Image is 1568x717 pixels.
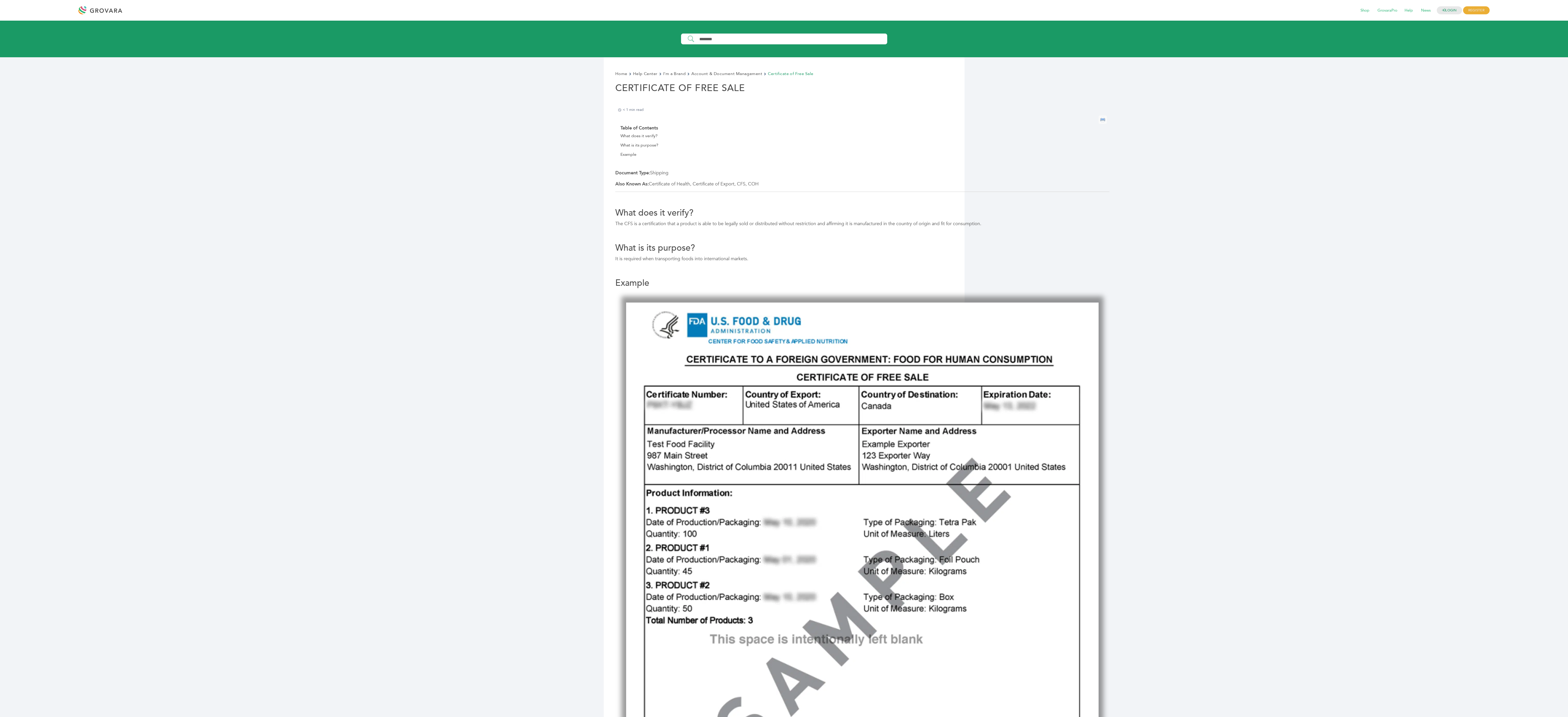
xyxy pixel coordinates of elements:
h2: What is its purpose? [615,242,1109,253]
a: I'm a Brand [663,70,686,77]
a: Example [620,151,636,158]
strong: Document Type: [615,170,650,176]
a: GrovaraPro [1374,8,1401,13]
span: REGISTER [1463,6,1490,14]
a: Home [615,70,627,77]
span: Certificate of Free Sale [768,70,813,77]
h2: Example [615,278,1109,288]
p: It is required when transporting foods into international markets. [615,255,1109,262]
p: Certificate of Health, Certificate of Export, CFS, COH [615,181,1109,188]
span: Help [1401,6,1416,15]
a: What is its purpose? [620,142,658,149]
a: What does it verify? [620,133,658,140]
h2: What does it verify? [615,207,1109,218]
p: < 1 min read [618,108,644,112]
input: Search Input [695,37,886,41]
h1: Certificate of Free Sale [615,83,1109,104]
a: Account & Document Management [691,70,762,77]
p: The CFS is a certification that a product is able to be legally sold or distributed without restr... [615,220,1109,227]
span: Shop [1357,6,1373,15]
p: Shipping [615,169,1109,176]
a: Shop [1357,8,1373,13]
span: GrovaraPro [1374,6,1401,15]
a: Help [1401,8,1416,13]
span: News [1417,6,1434,15]
a: Help Center [633,70,658,77]
a: LOGIN [1437,6,1462,14]
a: News [1417,8,1434,13]
strong: Also Known As: [615,181,649,187]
